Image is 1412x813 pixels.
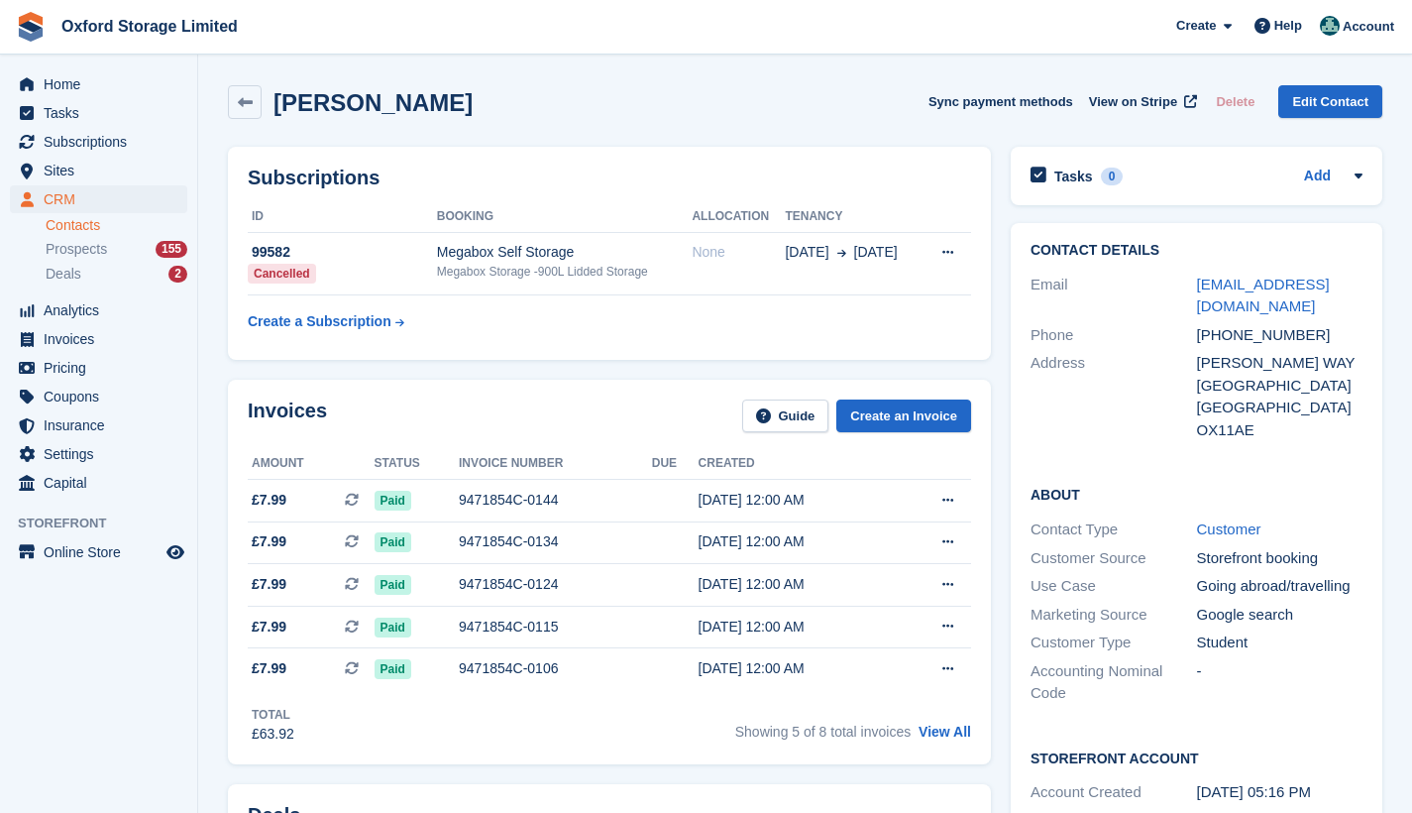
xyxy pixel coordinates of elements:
a: menu [10,296,187,324]
div: Customer Source [1031,547,1197,570]
div: 9471854C-0144 [459,490,652,511]
h2: Subscriptions [248,167,971,189]
div: [GEOGRAPHIC_DATA] [1197,375,1363,398]
a: menu [10,99,187,127]
span: Invoices [44,325,163,353]
div: Accounting Nominal Code [1031,660,1197,705]
span: CRM [44,185,163,213]
span: Sites [44,157,163,184]
a: menu [10,383,187,410]
a: Contacts [46,216,187,235]
a: Add [1304,166,1331,188]
span: Pricing [44,354,163,382]
button: Sync payment methods [928,85,1073,118]
h2: [PERSON_NAME] [273,89,473,116]
span: Help [1274,16,1302,36]
span: Paid [375,618,411,638]
div: [DATE] 12:00 AM [699,574,895,595]
span: £7.99 [252,531,286,552]
span: Deals [46,265,81,284]
div: 0 [1101,168,1124,185]
div: [DATE] 12:00 AM [699,617,895,638]
th: ID [248,201,437,233]
th: Amount [248,448,375,480]
div: 9471854C-0106 [459,658,652,679]
a: menu [10,325,187,353]
div: Account Created [1031,781,1197,804]
div: [PERSON_NAME] WAY [1197,352,1363,375]
div: OX11AE [1197,419,1363,442]
span: £7.99 [252,658,286,679]
img: stora-icon-8386f47178a22dfd0bd8f6a31ec36ba5ce8667c1dd55bd0f319d3a0aa187defe.svg [16,12,46,42]
th: Due [652,448,699,480]
div: Student [1197,632,1363,654]
span: Prospects [46,240,107,259]
span: Account [1343,17,1394,37]
span: Storefront [18,514,197,533]
span: Capital [44,469,163,497]
div: [DATE] 05:16 PM [1197,781,1363,804]
span: Insurance [44,411,163,439]
span: Subscriptions [44,128,163,156]
div: Phone [1031,324,1197,347]
div: Address [1031,352,1197,441]
th: Created [699,448,895,480]
div: 2 [168,266,187,283]
a: menu [10,440,187,468]
span: Paid [375,575,411,595]
span: Paid [375,659,411,679]
div: Megabox Storage -900L Lidded Storage [437,263,693,281]
div: None [692,242,785,263]
div: [DATE] 12:00 AM [699,531,895,552]
h2: Tasks [1054,168,1093,185]
div: £63.92 [252,724,294,745]
h2: Storefront Account [1031,748,1362,767]
span: £7.99 [252,574,286,595]
div: Email [1031,274,1197,318]
span: £7.99 [252,617,286,638]
div: Contact Type [1031,519,1197,541]
th: Tenancy [785,201,921,233]
th: Allocation [692,201,785,233]
a: View on Stripe [1081,85,1201,118]
a: Prospects 155 [46,239,187,260]
a: menu [10,70,187,98]
span: Paid [375,532,411,552]
div: [PHONE_NUMBER] [1197,324,1363,347]
a: View All [919,724,971,740]
a: Customer [1197,521,1261,537]
a: Edit Contact [1278,85,1382,118]
span: Create [1176,16,1216,36]
div: Going abroad/travelling [1197,575,1363,598]
a: menu [10,157,187,184]
a: Guide [742,400,829,432]
div: Marketing Source [1031,604,1197,627]
a: Create an Invoice [836,400,971,432]
div: 9471854C-0124 [459,574,652,595]
a: Deals 2 [46,264,187,285]
div: 155 [156,241,187,258]
span: View on Stripe [1089,92,1177,112]
h2: About [1031,484,1362,504]
h2: Contact Details [1031,243,1362,259]
div: [DATE] 12:00 AM [699,658,895,679]
a: menu [10,538,187,566]
span: Analytics [44,296,163,324]
th: Booking [437,201,693,233]
a: menu [10,411,187,439]
span: [DATE] [785,242,828,263]
div: Megabox Self Storage [437,242,693,263]
div: 99582 [248,242,437,263]
span: Tasks [44,99,163,127]
div: Storefront booking [1197,547,1363,570]
div: Create a Subscription [248,311,391,332]
h2: Invoices [248,400,327,432]
span: Online Store [44,538,163,566]
a: menu [10,354,187,382]
a: menu [10,469,187,497]
span: Settings [44,440,163,468]
div: Total [252,706,294,724]
img: Rob Meredith [1320,16,1340,36]
div: - [1197,660,1363,705]
div: Use Case [1031,575,1197,598]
